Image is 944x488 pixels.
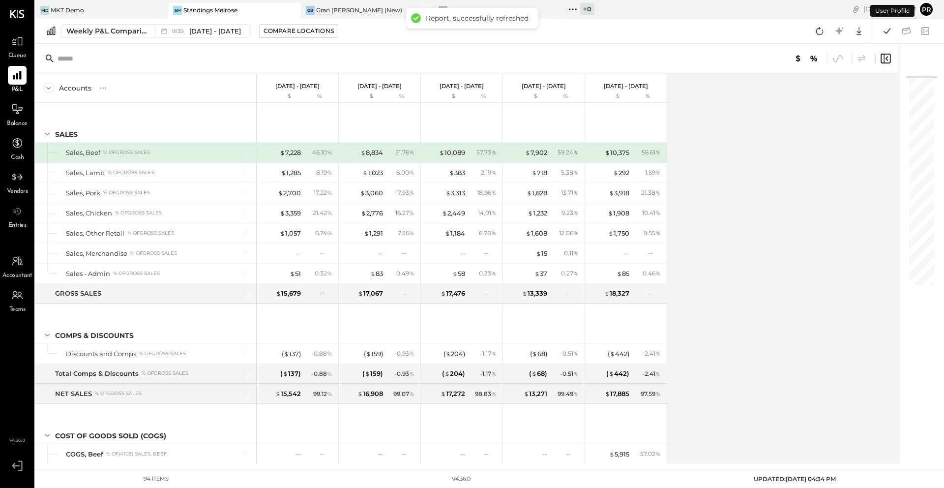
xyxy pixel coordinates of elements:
div: 8,834 [360,148,383,157]
span: % [327,369,332,377]
div: % of GROSS SALES [115,210,162,216]
div: 0.46 [643,269,661,278]
span: % [409,269,414,277]
div: MD [40,6,49,15]
span: $ [524,390,529,397]
div: -- [296,450,301,459]
div: 718 [531,168,547,178]
div: -- [566,450,579,458]
span: W39 [172,29,187,34]
div: 6.00 [396,168,414,177]
span: % [409,369,414,377]
div: NET SALES [55,389,92,398]
div: -- [484,249,497,257]
p: [DATE] - [DATE] [604,83,648,90]
div: 17,272 [441,389,465,398]
div: 46.10 [312,148,332,157]
div: - 1.17 [480,349,497,358]
div: 12.06 [559,229,579,238]
div: 0.11 [564,249,579,258]
div: % of GROSS SALES [103,189,150,196]
div: % of GROSS SALES [130,250,177,257]
span: $ [528,209,533,217]
div: 21.38 [641,188,661,197]
div: COGS, Beef [66,450,103,459]
div: -- [402,450,414,458]
span: $ [361,209,366,217]
div: -- [320,249,332,257]
div: % [385,92,417,100]
div: Standings Melrose [183,6,237,14]
span: % [409,168,414,176]
div: 0.32 [315,269,332,278]
span: % [655,349,661,357]
div: 10,089 [439,148,465,157]
div: 97.59 [641,390,661,398]
div: 17,476 [441,289,465,298]
div: User Profile [870,5,914,17]
span: % [327,209,332,216]
div: 15 [536,249,547,258]
span: $ [522,289,528,297]
div: 18,327 [604,289,629,298]
span: Entries [8,221,27,230]
div: Sales, Merchandise [66,249,127,258]
div: -- [402,249,414,257]
div: 10.41 [642,209,661,217]
div: 6.74 [315,229,332,238]
span: % [573,369,579,377]
div: ( 159 ) [362,369,383,378]
span: $ [284,350,289,358]
div: 13,339 [522,289,547,298]
div: -- [484,289,497,298]
div: Compare Locations [264,27,334,35]
div: ( 159 ) [364,349,383,359]
span: % [573,390,579,397]
div: 1,750 [608,229,629,238]
span: $ [445,189,451,197]
div: 51 [290,269,301,278]
div: -- [460,450,465,459]
span: $ [526,229,531,237]
div: 15,542 [275,389,301,398]
span: % [327,229,332,237]
div: ( 204 ) [442,369,465,378]
p: [DATE] - [DATE] [275,83,320,90]
div: 1,184 [445,229,465,238]
span: % [573,148,579,156]
div: 17.93 [396,188,414,197]
div: - 2.41 [642,369,661,378]
div: 3,359 [280,209,301,218]
span: % [327,269,332,277]
span: $ [605,390,610,397]
div: 16.27 [395,209,414,217]
div: 15,679 [276,289,301,298]
div: - 0.51 [560,369,579,378]
span: $ [617,270,622,277]
div: 1,285 [281,168,301,178]
div: % of GROSS SALES [127,230,174,237]
div: Accounts [59,83,91,93]
span: $ [370,270,376,277]
span: % [491,229,497,237]
span: $ [366,350,371,358]
span: $ [449,169,454,177]
span: % [491,188,497,196]
span: $ [525,149,531,156]
div: 1,828 [527,188,547,198]
div: 21.42 [313,209,332,217]
span: % [573,249,579,257]
div: Report, successfully refreshed [426,14,529,23]
span: % [491,168,497,176]
span: % [573,188,579,196]
span: % [409,148,414,156]
span: $ [534,270,540,277]
span: $ [452,270,458,277]
div: 1,608 [526,229,547,238]
div: % of GROSS SALES [95,390,142,397]
span: % [655,450,661,457]
span: % [655,390,661,397]
a: Accountant [0,252,34,280]
span: $ [275,390,281,397]
div: Weekly P&L Comparison [66,26,149,36]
